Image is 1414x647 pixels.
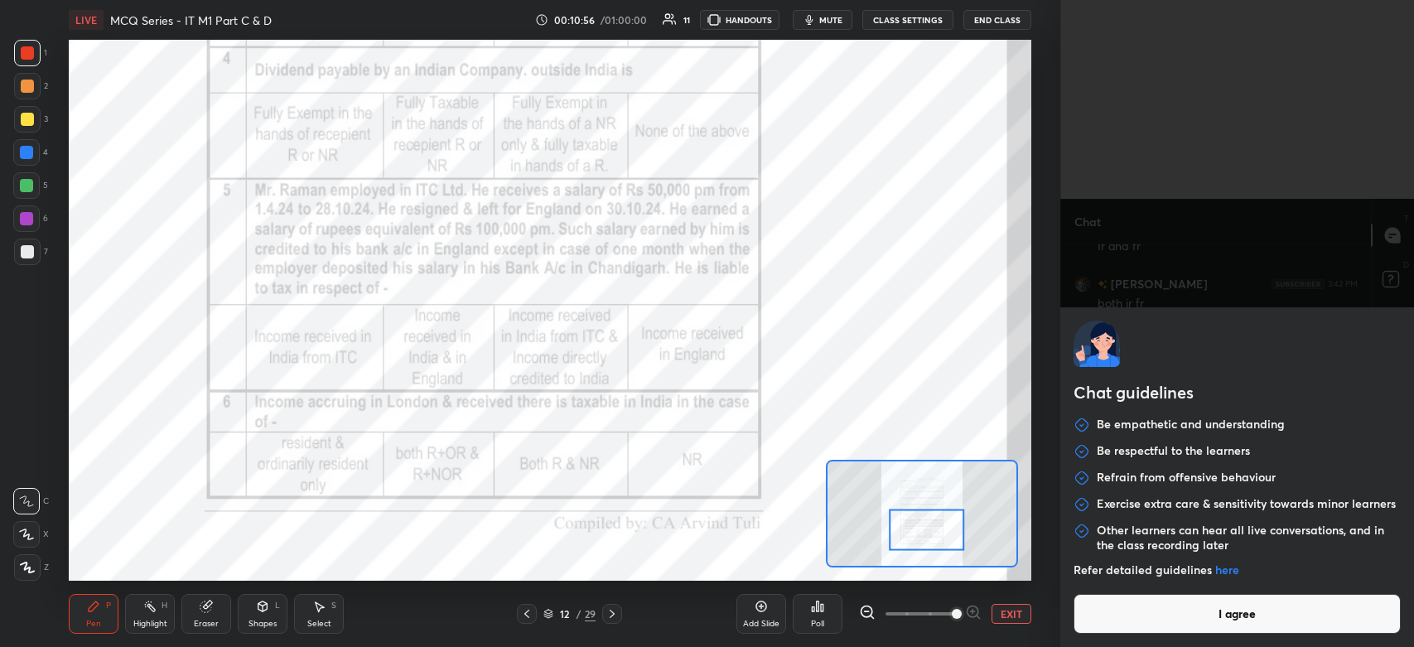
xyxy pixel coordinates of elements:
[194,620,219,628] div: Eraser
[162,601,167,610] div: H
[13,139,48,166] div: 4
[110,12,272,28] h4: MCQ Series - IT M1 Part C & D
[14,239,48,265] div: 7
[1097,470,1276,486] p: Refrain from offensive behaviour
[683,16,690,24] div: 11
[1097,523,1401,553] p: Other learners can hear all live conversations, and in the class recording later
[963,10,1031,30] button: End Class
[86,620,101,628] div: Pen
[1097,417,1285,433] p: Be empathetic and understanding
[307,620,331,628] div: Select
[1074,594,1401,634] button: I agree
[1215,562,1239,577] a: here
[811,620,824,628] div: Poll
[819,14,842,26] span: mute
[331,601,336,610] div: S
[275,601,280,610] div: L
[13,521,49,548] div: X
[577,609,582,619] div: /
[13,488,49,514] div: C
[557,609,573,619] div: 12
[585,606,596,621] div: 29
[862,10,953,30] button: CLASS SETTINGS
[69,10,104,30] div: LIVE
[700,10,779,30] button: HANDOUTS
[133,620,167,628] div: Highlight
[14,106,48,133] div: 3
[13,205,48,232] div: 6
[13,172,48,199] div: 5
[1074,563,1401,577] p: Refer detailed guidelines
[14,73,48,99] div: 2
[1097,443,1250,460] p: Be respectful to the learners
[743,620,779,628] div: Add Slide
[992,604,1031,624] button: EXIT
[106,601,111,610] div: P
[14,40,47,66] div: 1
[14,554,49,581] div: Z
[1074,380,1401,408] h2: Chat guidelines
[1097,496,1396,513] p: Exercise extra care & sensitivity towards minor learners
[793,10,852,30] button: mute
[249,620,277,628] div: Shapes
